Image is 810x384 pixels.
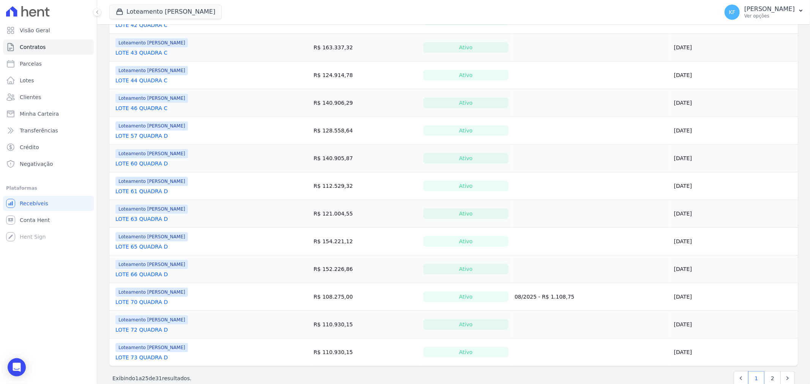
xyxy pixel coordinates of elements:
[311,61,420,89] td: R$ 124.914,78
[423,125,508,136] div: Ativo
[115,132,168,140] a: LOTE 57 QUADRA D
[115,288,188,297] span: Loteamento [PERSON_NAME]
[671,338,798,366] td: [DATE]
[671,172,798,200] td: [DATE]
[671,145,798,172] td: [DATE]
[671,89,798,117] td: [DATE]
[3,196,94,211] a: Recebíveis
[155,375,162,381] span: 31
[671,228,798,255] td: [DATE]
[3,39,94,55] a: Contratos
[115,205,188,214] span: Loteamento [PERSON_NAME]
[671,34,798,61] td: [DATE]
[3,73,94,88] a: Lotes
[423,347,508,357] div: Ativo
[729,9,735,15] span: KF
[744,13,795,19] p: Ver opções
[20,200,48,207] span: Recebíveis
[311,89,420,117] td: R$ 140.906,29
[115,215,168,223] a: LOTE 63 QUADRA D
[20,216,50,224] span: Conta Hent
[115,77,167,84] a: LOTE 44 QUADRA C
[115,104,167,112] a: LOTE 46 QUADRA C
[20,60,42,68] span: Parcelas
[671,117,798,145] td: [DATE]
[20,77,34,84] span: Lotes
[423,264,508,274] div: Ativo
[115,354,168,361] a: LOTE 73 QUADRA D
[115,243,168,250] a: LOTE 65 QUADRA D
[3,140,94,155] a: Crédito
[3,123,94,138] a: Transferências
[115,49,167,57] a: LOTE 43 QUADRA C
[115,66,188,75] span: Loteamento [PERSON_NAME]
[115,271,168,278] a: LOTE 66 QUADRA D
[20,27,50,34] span: Visão Geral
[423,153,508,164] div: Ativo
[311,338,420,366] td: R$ 110.930,15
[671,255,798,283] td: [DATE]
[311,311,420,338] td: R$ 110.930,15
[115,149,188,158] span: Loteamento [PERSON_NAME]
[718,2,810,23] button: KF [PERSON_NAME] Ver opções
[311,172,420,200] td: R$ 112.529,32
[115,260,188,269] span: Loteamento [PERSON_NAME]
[671,311,798,338] td: [DATE]
[311,34,420,61] td: R$ 163.337,32
[671,61,798,89] td: [DATE]
[135,375,139,381] span: 1
[142,375,149,381] span: 25
[115,160,168,167] a: LOTE 60 QUADRA D
[515,294,575,300] a: 08/2025 - R$ 1.108,75
[20,110,59,118] span: Minha Carteira
[115,94,188,103] span: Loteamento [PERSON_NAME]
[311,283,420,311] td: R$ 108.275,00
[115,298,168,306] a: LOTE 70 QUADRA D
[115,38,188,47] span: Loteamento [PERSON_NAME]
[3,90,94,105] a: Clientes
[115,315,188,324] span: Loteamento [PERSON_NAME]
[423,181,508,191] div: Ativo
[112,375,191,382] p: Exibindo a de resultados.
[115,121,188,131] span: Loteamento [PERSON_NAME]
[3,106,94,121] a: Minha Carteira
[8,358,26,376] div: Open Intercom Messenger
[311,255,420,283] td: R$ 152.226,86
[311,200,420,228] td: R$ 121.004,55
[3,56,94,71] a: Parcelas
[115,177,188,186] span: Loteamento [PERSON_NAME]
[3,156,94,172] a: Negativação
[6,184,91,193] div: Plataformas
[744,5,795,13] p: [PERSON_NAME]
[423,236,508,247] div: Ativo
[423,42,508,53] div: Ativo
[115,343,188,352] span: Loteamento [PERSON_NAME]
[423,98,508,108] div: Ativo
[20,143,39,151] span: Crédito
[423,319,508,330] div: Ativo
[311,228,420,255] td: R$ 154.221,12
[115,21,167,29] a: LOTE 42 QUADRA C
[423,291,508,302] div: Ativo
[115,326,168,334] a: LOTE 72 QUADRA D
[423,208,508,219] div: Ativo
[311,145,420,172] td: R$ 140.905,87
[3,212,94,228] a: Conta Hent
[109,5,222,19] button: Loteamento [PERSON_NAME]
[115,187,168,195] a: LOTE 61 QUADRA D
[20,93,41,101] span: Clientes
[20,43,46,51] span: Contratos
[20,127,58,134] span: Transferências
[311,117,420,145] td: R$ 128.558,64
[671,200,798,228] td: [DATE]
[20,160,53,168] span: Negativação
[671,283,798,311] td: [DATE]
[423,70,508,80] div: Ativo
[115,232,188,241] span: Loteamento [PERSON_NAME]
[3,23,94,38] a: Visão Geral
